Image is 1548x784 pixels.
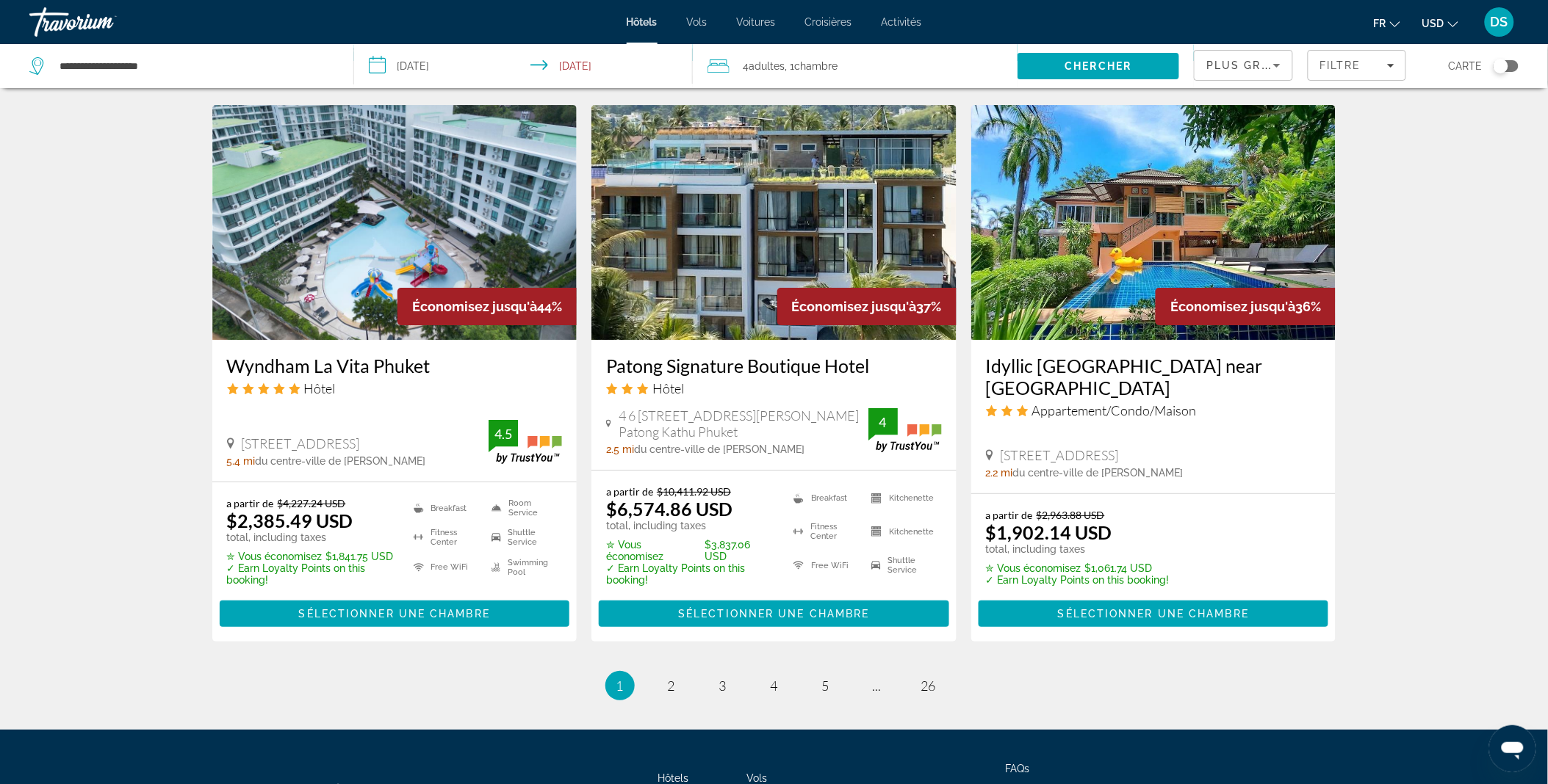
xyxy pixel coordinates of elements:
[397,288,577,325] div: 44%
[606,380,942,396] div: 3 star Hotel
[822,678,829,694] span: 5
[606,520,775,531] p: total, including taxes
[220,600,570,627] button: Sélectionner une chambre
[986,467,1013,479] span: 2.2 mi
[785,56,838,76] span: , 1
[634,443,804,455] span: du centre-ville de [PERSON_NAME]
[864,485,942,512] li: Kitchenette
[227,355,563,377] a: Wyndham La Vita Phuket
[606,539,701,562] span: ✮ Vous économisez
[986,521,1112,543] ins: $1,902.14 USD
[986,402,1322,418] div: 3 star Apartment
[489,425,518,443] div: 4.5
[227,509,353,531] ins: $2,385.49 USD
[406,526,484,548] li: Fitness Center
[299,608,490,620] span: Sélectionner une chambre
[304,380,336,396] span: Hôtel
[1018,53,1180,79] button: Search
[1480,7,1519,37] button: User Menu
[606,539,775,562] p: $3,837.06 USD
[868,408,942,451] img: TrustYou guest rating badge
[278,497,346,509] del: $4,227.24 USD
[971,105,1336,340] a: Idyllic Villa Hillside near Big Buddha
[771,678,778,694] span: 4
[737,16,776,28] a: Voitures
[599,600,949,627] button: Sélectionner une chambre
[616,678,624,694] span: 1
[979,603,1329,620] a: Sélectionner une chambre
[794,60,838,72] span: Chambre
[1170,299,1295,314] span: Économisez jusqu'à
[668,678,675,694] span: 2
[227,551,323,562] span: ✮ Vous économisez
[1037,509,1105,521] del: $2,963.88 USD
[1058,608,1249,620] span: Sélectionner une chambre
[864,552,942,578] li: Shuttle Service
[743,56,785,76] span: 4
[1065,60,1132,72] span: Chercher
[1422,12,1458,34] button: Change currency
[882,16,922,28] a: Activités
[1032,402,1197,418] span: Appartement/Condo/Maison
[227,551,395,562] p: $1,841.75 USD
[1001,447,1119,463] span: [STREET_ADDRESS]
[986,543,1170,555] p: total, including taxes
[220,603,570,620] a: Sélectionner une chambre
[1308,50,1405,81] button: Filters
[1491,15,1508,29] span: DS
[1422,18,1444,29] span: USD
[212,105,577,340] img: Wyndham La Vita Phuket
[58,55,331,77] input: Search hotel destination
[619,407,868,440] span: 4 6 [STREET_ADDRESS][PERSON_NAME] Patong Kathu Phuket
[606,355,942,377] h3: Patong Signature Boutique Hotel
[1374,12,1400,34] button: Change language
[406,556,484,578] li: Free WiFi
[693,44,1018,88] button: Travelers: 4 adults, 0 children
[658,772,688,784] a: Hôtels
[227,380,563,396] div: 5 star Hotel
[412,299,537,314] span: Économisez jusqu'à
[212,671,1336,700] nav: Pagination
[986,562,1170,574] p: $1,061.74 USD
[591,105,957,340] img: Patong Signature Boutique Hotel
[1156,288,1336,325] div: 36%
[1374,18,1386,29] span: fr
[1489,725,1536,772] iframe: Button to launch messaging window
[1206,57,1281,74] mat-select: Sort by
[1006,763,1030,774] a: FAQs
[805,16,852,28] a: Croisières
[227,497,274,509] span: a partir de
[687,16,708,28] a: Vols
[227,531,395,543] p: total, including taxes
[227,562,395,586] p: ✓ Earn Loyalty Points on this booking!
[256,455,426,467] span: du centre-ville de [PERSON_NAME]
[979,600,1329,627] button: Sélectionner une chambre
[606,443,634,455] span: 2.5 mi
[29,3,176,41] a: Travorium
[1013,467,1184,479] span: du centre-ville de [PERSON_NAME]
[484,526,562,548] li: Shuttle Service
[1320,59,1361,71] span: Filtre
[986,355,1322,399] a: Idyllic [GEOGRAPHIC_DATA] near [GEOGRAPHIC_DATA]
[746,772,767,784] a: Vols
[354,44,694,88] button: Select check in and out date
[719,678,727,694] span: 3
[227,455,256,467] span: 5.4 mi
[627,16,658,28] a: Hôtels
[986,562,1081,574] span: ✮ Vous économisez
[406,497,484,519] li: Breakfast
[484,497,562,519] li: Room Service
[777,288,957,325] div: 37%
[484,556,562,578] li: Swimming Pool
